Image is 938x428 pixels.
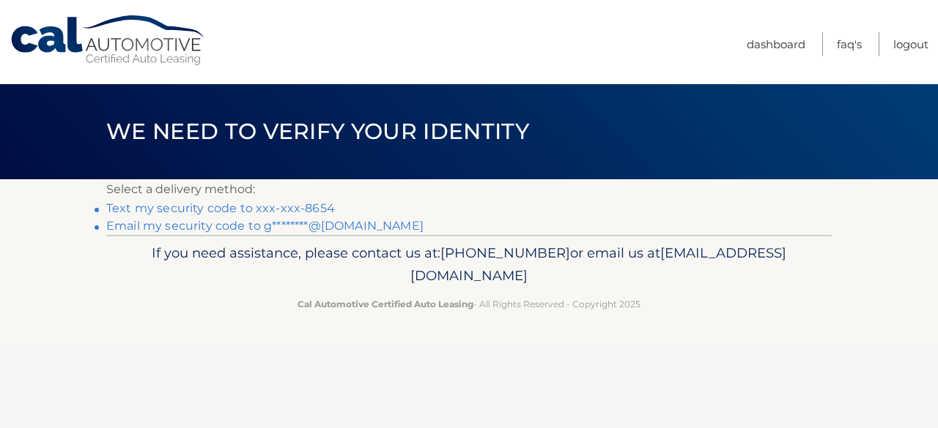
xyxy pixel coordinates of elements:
[116,296,822,312] p: - All Rights Reserved - Copyright 2025
[116,241,822,288] p: If you need assistance, please contact us at: or email us at
[106,118,529,145] span: We need to verify your identity
[440,244,570,261] span: [PHONE_NUMBER]
[106,219,424,233] a: Email my security code to g********@[DOMAIN_NAME]
[106,201,335,215] a: Text my security code to xxx-xxx-8654
[298,299,473,309] strong: Cal Automotive Certified Auto Leasing
[837,32,862,56] a: FAQ's
[10,15,207,67] a: Cal Automotive
[747,32,805,56] a: Dashboard
[106,179,832,200] p: Select a delivery method:
[893,32,928,56] a: Logout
